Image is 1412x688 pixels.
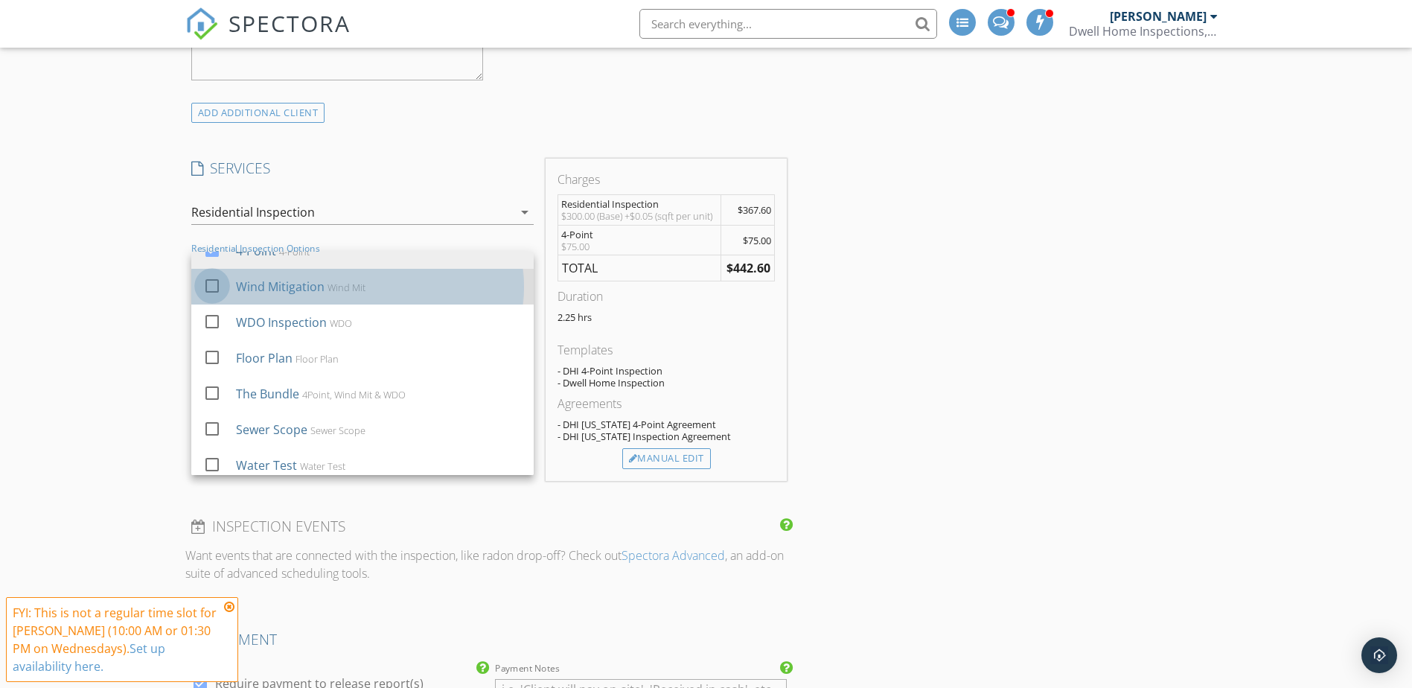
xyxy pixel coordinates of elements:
[558,287,775,305] div: Duration
[301,389,405,401] div: 4Point, Wind Mit & WDO
[191,103,325,123] div: ADD ADDITIONAL client
[558,377,775,389] div: - Dwell Home Inspection
[558,171,775,188] div: Charges
[299,460,345,472] div: Water Test
[185,547,793,582] p: Want events that are connected with the inspection, like radon drop-off? Check out , an add-on su...
[310,424,365,436] div: Sewer Scope
[191,630,788,649] h4: PAYMENT
[329,317,351,329] div: WDO
[191,159,534,178] h4: SERVICES
[191,517,788,536] h4: INSPECTION EVENTS
[558,255,721,281] td: TOTAL
[235,456,296,474] div: Water Test
[1069,24,1218,39] div: Dwell Home Inspections, LLC
[639,9,937,39] input: Search everything...
[229,7,351,39] span: SPECTORA
[278,246,309,258] div: 4-Point
[558,418,775,430] div: - DHI [US_STATE] 4-Point Agreement
[516,203,534,221] i: arrow_drop_down
[558,430,775,442] div: - DHI [US_STATE] Inspection Agreement
[622,547,725,564] a: Spectora Advanced
[191,206,315,219] div: Residential Inspection
[13,604,220,675] div: FYI: This is not a regular time slot for [PERSON_NAME] (10:00 AM or 01:30 PM on Wednesdays).
[235,278,324,296] div: Wind Mitigation
[561,198,718,210] div: Residential Inspection
[561,229,718,241] div: 4-Point
[185,20,351,51] a: SPECTORA
[561,210,718,222] div: $300.00 (Base) +$0.05 (sqft per unit)
[558,341,775,359] div: Templates
[726,260,770,276] strong: $442.60
[235,313,326,331] div: WDO Inspection
[622,448,711,469] div: Manual Edit
[738,203,771,217] span: $367.60
[1110,9,1207,24] div: [PERSON_NAME]
[558,395,775,413] div: Agreements
[235,385,298,403] div: The Bundle
[235,242,275,260] div: 4-Point
[295,353,338,365] div: Floor Plan
[235,349,292,367] div: Floor Plan
[1361,637,1397,673] div: Open Intercom Messenger
[327,281,365,293] div: Wind Mit
[561,241,718,252] div: $75.00
[743,234,771,247] span: $75.00
[558,311,775,323] p: 2.25 hrs
[185,7,218,40] img: The Best Home Inspection Software - Spectora
[235,421,307,439] div: Sewer Scope
[558,365,775,377] div: - DHI 4-Point Inspection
